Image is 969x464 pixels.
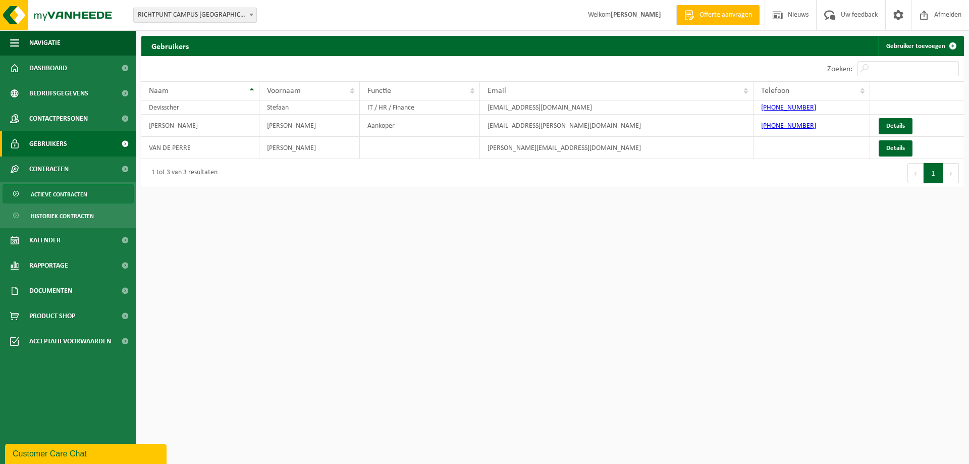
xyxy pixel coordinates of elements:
[31,207,94,226] span: Historiek contracten
[360,100,480,115] td: IT / HR / Finance
[761,104,816,112] a: [PHONE_NUMBER]
[5,442,169,464] iframe: chat widget
[360,115,480,137] td: Aankoper
[827,65,852,73] label: Zoeken:
[29,131,67,157] span: Gebruikers
[943,163,959,183] button: Next
[259,137,360,159] td: [PERSON_NAME]
[480,115,753,137] td: [EMAIL_ADDRESS][PERSON_NAME][DOMAIN_NAME]
[697,10,755,20] span: Offerte aanvragen
[907,163,924,183] button: Previous
[611,11,661,19] strong: [PERSON_NAME]
[879,140,912,157] a: Details
[29,56,67,81] span: Dashboard
[480,137,753,159] td: [PERSON_NAME][EMAIL_ADDRESS][DOMAIN_NAME]
[879,118,912,134] a: Details
[29,30,61,56] span: Navigatie
[29,329,111,354] span: Acceptatievoorwaarden
[146,164,218,182] div: 1 tot 3 van 3 resultaten
[133,8,257,23] span: RICHTPUNT CAMPUS OUDENAARDE
[29,278,72,303] span: Documenten
[141,115,259,137] td: [PERSON_NAME]
[3,206,134,225] a: Historiek contracten
[134,8,256,22] span: RICHTPUNT CAMPUS OUDENAARDE
[3,184,134,203] a: Actieve contracten
[141,137,259,159] td: VAN DE PERRE
[29,157,69,182] span: Contracten
[878,36,963,56] a: Gebruiker toevoegen
[924,163,943,183] button: 1
[267,87,301,95] span: Voornaam
[367,87,391,95] span: Functie
[29,303,75,329] span: Product Shop
[141,36,199,56] h2: Gebruikers
[29,253,68,278] span: Rapportage
[676,5,760,25] a: Offerte aanvragen
[31,185,87,204] span: Actieve contracten
[141,100,259,115] td: Devisscher
[480,100,753,115] td: [EMAIL_ADDRESS][DOMAIN_NAME]
[488,87,506,95] span: Email
[29,81,88,106] span: Bedrijfsgegevens
[761,122,816,130] a: [PHONE_NUMBER]
[29,106,88,131] span: Contactpersonen
[29,228,61,253] span: Kalender
[259,115,360,137] td: [PERSON_NAME]
[761,87,789,95] span: Telefoon
[149,87,169,95] span: Naam
[259,100,360,115] td: Stefaan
